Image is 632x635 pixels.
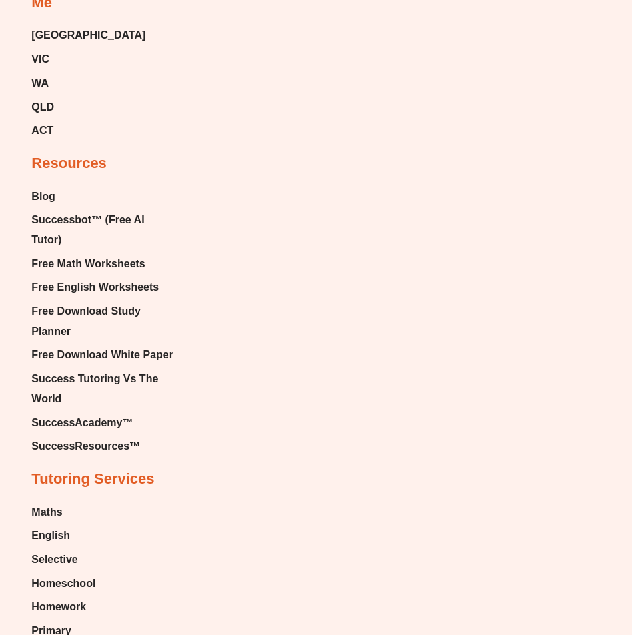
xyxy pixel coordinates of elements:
[31,413,174,433] a: SuccessAcademy™
[31,436,174,456] a: SuccessResources™
[31,413,133,433] span: SuccessAcademy™
[31,277,159,297] span: Free English Worksheets
[31,301,174,341] a: Free Download Study Planner
[31,73,49,93] span: WA
[31,25,145,45] a: [GEOGRAPHIC_DATA]
[410,484,632,635] iframe: Chat Widget
[31,369,174,408] a: Success Tutoring Vs The World
[31,550,77,570] span: Selective
[31,187,55,207] span: Blog
[31,121,145,141] a: ACT
[31,210,174,249] a: Successbot™ (Free AI Tutor)
[31,597,86,617] span: Homework
[31,502,62,522] span: Maths
[31,345,174,365] a: Free Download White Paper
[31,49,49,69] span: VIC
[31,574,95,594] a: Homeschool
[31,154,107,173] h2: Resources
[31,597,95,617] a: Homework
[31,436,140,456] span: SuccessResources™
[31,550,95,570] a: Selective
[31,187,174,207] a: Blog
[31,73,145,93] a: WA
[31,502,95,522] a: Maths
[31,526,70,546] span: English
[31,121,53,141] span: ACT
[31,254,145,274] span: Free Math Worksheets
[31,277,174,297] a: Free English Worksheets
[31,254,174,274] a: Free Math Worksheets
[31,97,54,117] span: QLD
[31,526,95,546] a: English
[31,49,145,69] a: VIC
[31,470,154,489] h2: Tutoring Services
[31,97,145,117] a: QLD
